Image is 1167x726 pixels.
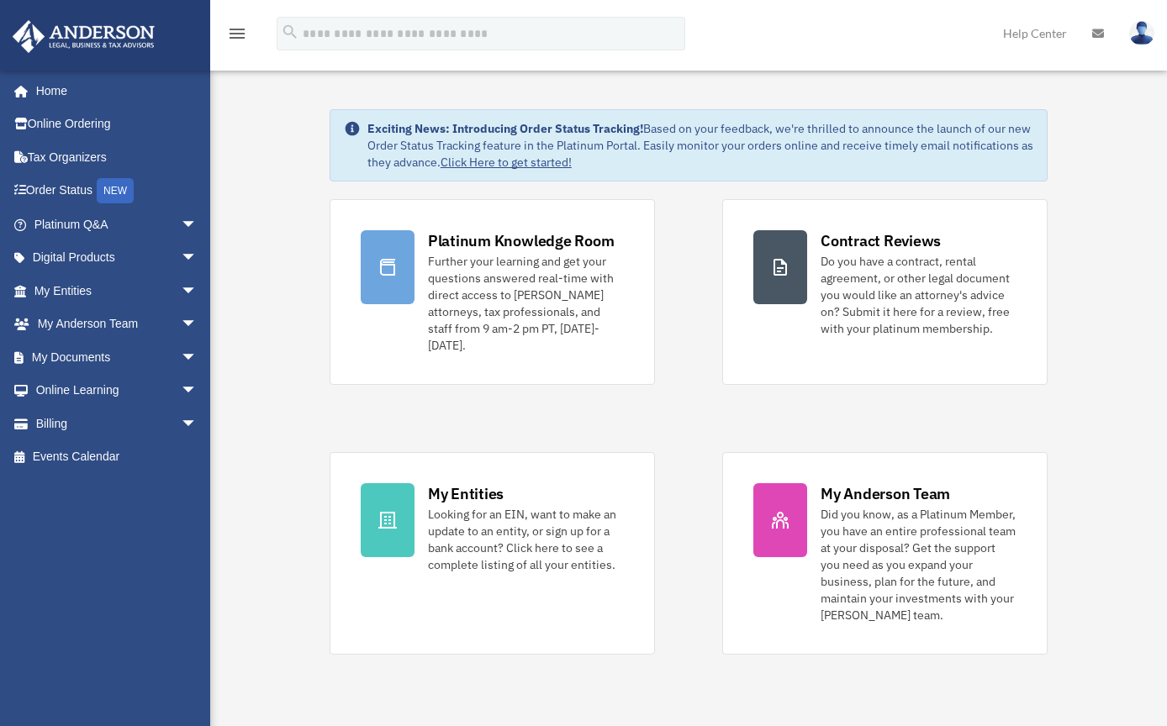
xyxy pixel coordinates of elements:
[821,253,1017,337] div: Do you have a contract, rental agreement, or other legal document you would like an attorney's ad...
[12,174,223,208] a: Order StatusNEW
[281,23,299,41] i: search
[12,440,223,474] a: Events Calendar
[181,374,214,408] span: arrow_drop_down
[821,230,941,251] div: Contract Reviews
[441,155,572,170] a: Click Here to get started!
[722,199,1048,385] a: Contract Reviews Do you have a contract, rental agreement, or other legal document you would like...
[428,506,624,573] div: Looking for an EIN, want to make an update to an entity, or sign up for a bank account? Click her...
[12,241,223,275] a: Digital Productsarrow_drop_down
[12,308,223,341] a: My Anderson Teamarrow_drop_down
[330,452,655,655] a: My Entities Looking for an EIN, want to make an update to an entity, or sign up for a bank accoun...
[12,140,223,174] a: Tax Organizers
[428,253,624,354] div: Further your learning and get your questions answered real-time with direct access to [PERSON_NAM...
[181,308,214,342] span: arrow_drop_down
[12,108,223,141] a: Online Ordering
[12,340,223,374] a: My Documentsarrow_drop_down
[12,407,223,440] a: Billingarrow_drop_down
[722,452,1048,655] a: My Anderson Team Did you know, as a Platinum Member, you have an entire professional team at your...
[1129,21,1154,45] img: User Pic
[12,74,214,108] a: Home
[428,230,615,251] div: Platinum Knowledge Room
[428,483,504,504] div: My Entities
[181,340,214,375] span: arrow_drop_down
[227,29,247,44] a: menu
[181,407,214,441] span: arrow_drop_down
[227,24,247,44] i: menu
[12,274,223,308] a: My Entitiesarrow_drop_down
[12,208,223,241] a: Platinum Q&Aarrow_drop_down
[367,121,643,136] strong: Exciting News: Introducing Order Status Tracking!
[821,483,950,504] div: My Anderson Team
[181,274,214,308] span: arrow_drop_down
[12,374,223,408] a: Online Learningarrow_drop_down
[821,506,1017,623] div: Did you know, as a Platinum Member, you have an entire professional team at your disposal? Get th...
[181,241,214,276] span: arrow_drop_down
[8,20,160,53] img: Anderson Advisors Platinum Portal
[330,199,655,385] a: Platinum Knowledge Room Further your learning and get your questions answered real-time with dire...
[367,120,1033,171] div: Based on your feedback, we're thrilled to announce the launch of our new Order Status Tracking fe...
[97,178,134,203] div: NEW
[181,208,214,242] span: arrow_drop_down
